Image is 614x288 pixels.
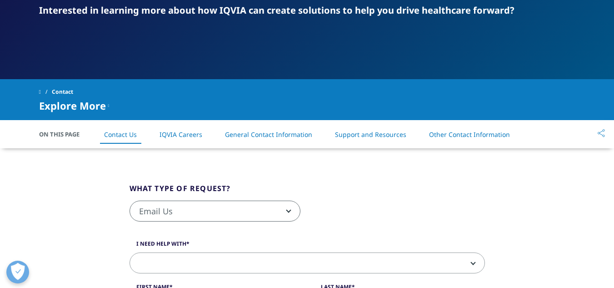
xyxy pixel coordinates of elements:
[429,130,510,139] a: Other Contact Information
[225,130,312,139] a: General Contact Information
[104,130,137,139] a: Contact Us
[160,130,202,139] a: IQVIA Careers
[335,130,406,139] a: Support and Resources
[39,130,89,139] span: On This Page
[39,100,106,111] span: Explore More
[130,201,300,222] span: Email Us
[52,84,73,100] span: Contact
[130,240,485,253] label: I need help with
[39,4,575,17] div: Interested in learning more about how IQVIA can create solutions to help you drive healthcare for...
[6,261,29,283] button: Open Preferences
[130,183,231,201] legend: What type of request?
[130,201,300,222] span: Email Us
